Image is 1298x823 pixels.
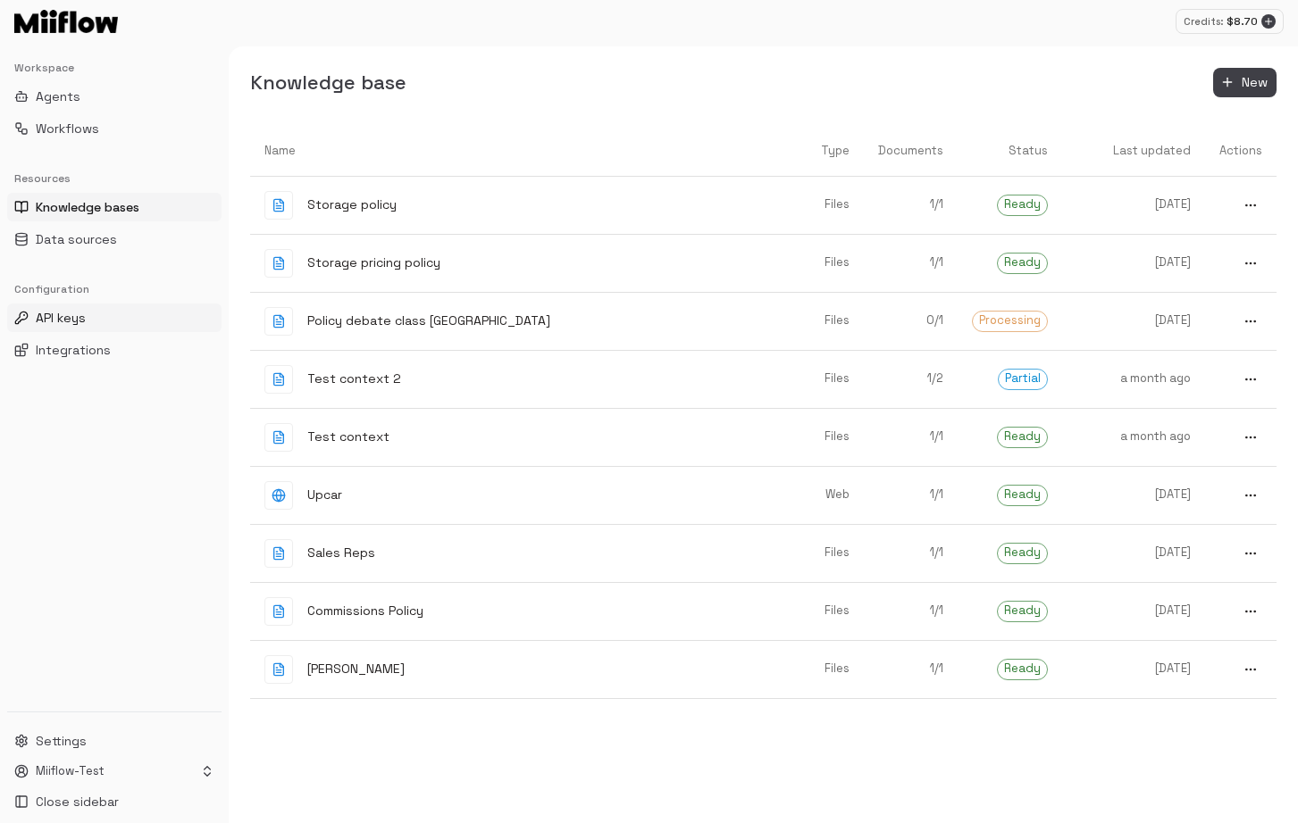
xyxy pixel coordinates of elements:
p: Commissions Policy [307,602,423,620]
a: more [1205,470,1277,521]
p: $ 8.70 [1227,13,1258,29]
span: Integrations [36,341,111,359]
a: more [1205,528,1277,579]
p: 1 / 1 [878,486,943,503]
a: Ready [958,180,1062,230]
p: Test context [307,428,389,446]
span: Ready [998,254,1047,271]
button: Data sources [7,225,222,254]
button: Add credits [1261,14,1276,29]
span: Ready [998,196,1047,213]
a: 1/1 [864,646,958,692]
span: API keys [36,309,86,327]
a: Files [775,182,864,228]
a: more [1205,411,1277,463]
span: Ready [998,603,1047,619]
p: 1 / 1 [878,545,943,561]
p: 0 / 1 [878,312,943,329]
span: Processing [973,312,1047,329]
th: Actions [1205,126,1277,177]
button: Knowledge bases [7,193,222,221]
a: Processing [958,296,1062,346]
a: Files [775,646,864,692]
a: Test context 2 [250,351,775,408]
p: Files [789,370,850,387]
p: 1 / 1 [878,254,943,271]
p: 1 / 1 [878,428,943,445]
a: Ready [958,470,1062,520]
button: Close sidebar [7,787,222,816]
a: Ready [958,412,1062,462]
button: more [1239,426,1262,449]
p: Storage policy [307,195,397,214]
a: [DATE] [1062,472,1205,518]
span: Agents [36,87,80,105]
div: Configuration [7,275,222,303]
p: [DATE] [1076,545,1191,561]
span: Workflows [36,120,99,137]
a: [DATE] [1062,530,1205,576]
p: Test context 2 [307,370,401,388]
div: Workspace [7,54,222,82]
a: Sales Reps [250,525,775,582]
a: 1/1 [864,588,958,634]
p: [DATE] [1076,661,1191,678]
a: [PERSON_NAME] [250,641,775,698]
button: more [1239,368,1262,391]
p: Miiflow-Test [36,763,105,780]
a: [DATE] [1062,182,1205,228]
a: more [1205,586,1277,637]
button: more [1239,310,1262,333]
a: Ready [958,586,1062,636]
span: Partial [999,370,1047,387]
p: 1 / 1 [878,603,943,619]
span: Close sidebar [36,793,119,811]
th: Last updated [1062,126,1205,177]
button: more [1239,194,1262,217]
p: Files [789,196,850,213]
a: [DATE] [1062,240,1205,286]
a: more [1205,295,1277,347]
p: a month ago [1076,370,1191,387]
a: 1/1 [864,414,958,460]
p: 1 / 2 [878,370,943,387]
button: New [1213,68,1277,97]
span: Ready [998,661,1047,678]
a: Ready [958,644,1062,694]
a: Partial [958,354,1062,404]
th: Status [958,126,1062,177]
a: more [1205,644,1277,695]
span: Knowledge bases [36,198,139,216]
a: a month ago [1062,356,1205,402]
a: Files [775,356,864,402]
a: a month ago [1062,414,1205,460]
a: 1/1 [864,182,958,228]
a: [DATE] [1062,298,1205,344]
p: [DATE] [1076,254,1191,271]
p: [DATE] [1076,196,1191,213]
a: 0/1 [864,298,958,344]
p: Storage pricing policy [307,254,440,272]
a: Ready [958,528,1062,578]
th: Name [250,126,775,177]
p: 1 / 1 [878,661,943,678]
p: Files [789,661,850,678]
span: Ready [998,428,1047,445]
button: more [1239,542,1262,565]
a: 1/1 [864,472,958,518]
th: Type [775,126,864,177]
p: Policy debate class [GEOGRAPHIC_DATA] [307,312,550,330]
p: a month ago [1076,428,1191,445]
a: Policy debate class [GEOGRAPHIC_DATA] [250,293,775,350]
p: Files [789,603,850,619]
a: more [1205,179,1277,231]
a: Web [775,472,864,518]
a: Commissions Policy [250,583,775,640]
a: Files [775,530,864,576]
button: more [1239,658,1262,681]
a: 1/2 [864,356,958,402]
p: Sales Reps [307,544,375,562]
button: more [1239,252,1262,275]
span: Ready [998,486,1047,503]
h5: Knowledge base [250,70,406,96]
